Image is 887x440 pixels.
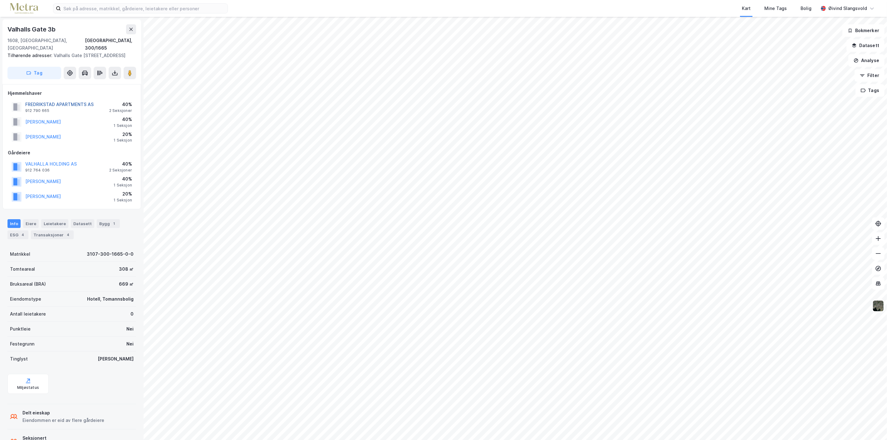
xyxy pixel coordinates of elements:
[41,219,68,228] div: Leietakere
[31,230,74,239] div: Transaksjoner
[10,325,31,333] div: Punktleie
[109,168,132,173] div: 2 Seksjoner
[87,295,134,303] div: Hotell, Tomannsbolig
[846,39,885,52] button: Datasett
[8,149,136,157] div: Gårdeiere
[855,69,885,82] button: Filter
[109,108,132,113] div: 2 Seksjoner
[828,5,867,12] div: Øivind Slangsvold
[119,265,134,273] div: 308 ㎡
[61,4,228,13] input: Søk på adresse, matrikkel, gårdeiere, leietakere eller personer
[22,409,104,417] div: Delt eieskap
[126,325,134,333] div: Nei
[130,310,134,318] div: 0
[114,123,132,128] div: 1 Seksjon
[10,280,46,288] div: Bruksareal (BRA)
[23,219,39,228] div: Eiere
[114,198,132,203] div: 1 Seksjon
[65,232,71,238] div: 4
[25,108,49,113] div: 912 790 665
[87,250,134,258] div: 3107-300-1665-0-0
[10,250,30,258] div: Matrikkel
[114,131,132,138] div: 20%
[114,175,132,183] div: 40%
[10,265,35,273] div: Tomteareal
[71,219,94,228] div: Datasett
[856,410,887,440] div: Kontrollprogram for chat
[10,3,38,14] img: metra-logo.256734c3b2bbffee19d4.png
[7,24,57,34] div: Valhalls Gate 3b
[22,417,104,424] div: Eiendommen er eid av flere gårdeiere
[109,101,132,108] div: 40%
[7,53,54,58] span: Tilhørende adresser:
[98,355,134,363] div: [PERSON_NAME]
[7,219,21,228] div: Info
[10,340,34,348] div: Festegrunn
[742,5,751,12] div: Kart
[25,168,50,173] div: 912 764 036
[10,310,46,318] div: Antall leietakere
[872,300,884,312] img: 9k=
[7,52,131,59] div: Valhalls Gate [STREET_ADDRESS]
[8,89,136,97] div: Hjemmelshaver
[85,37,136,52] div: [GEOGRAPHIC_DATA], 300/1665
[119,280,134,288] div: 669 ㎡
[856,410,887,440] iframe: Chat Widget
[7,37,85,52] div: 1608, [GEOGRAPHIC_DATA], [GEOGRAPHIC_DATA]
[111,220,117,227] div: 1
[97,219,120,228] div: Bygg
[114,116,132,123] div: 40%
[842,24,885,37] button: Bokmerker
[10,295,41,303] div: Eiendomstype
[10,355,28,363] div: Tinglyst
[114,183,132,188] div: 1 Seksjon
[109,160,132,168] div: 40%
[764,5,787,12] div: Mine Tags
[7,67,61,79] button: Tag
[855,84,885,97] button: Tags
[126,340,134,348] div: Nei
[7,230,28,239] div: ESG
[17,385,39,390] div: Miljøstatus
[20,232,26,238] div: 4
[848,54,885,67] button: Analyse
[801,5,811,12] div: Bolig
[114,138,132,143] div: 1 Seksjon
[114,190,132,198] div: 20%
